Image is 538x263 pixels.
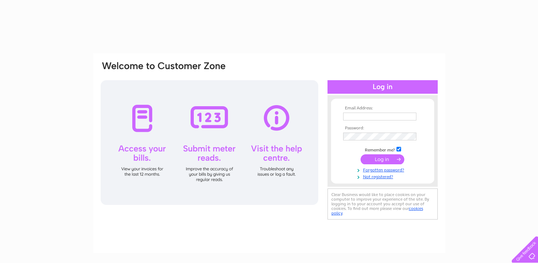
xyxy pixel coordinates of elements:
a: Forgotten password? [343,166,424,173]
th: Email Address: [341,106,424,111]
td: Remember me? [341,146,424,153]
div: Clear Business would like to place cookies on your computer to improve your experience of the sit... [327,189,438,220]
input: Submit [361,154,404,164]
a: cookies policy [331,206,423,216]
th: Password: [341,126,424,131]
a: Not registered? [343,173,424,180]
